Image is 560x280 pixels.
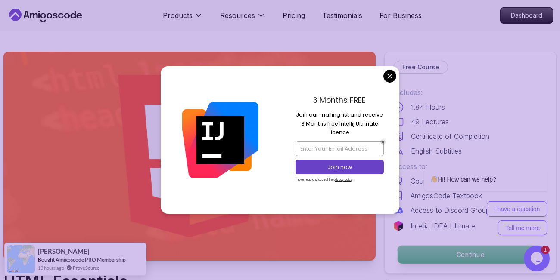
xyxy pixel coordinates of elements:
[398,246,543,264] p: Continue
[380,10,422,21] a: For Business
[56,256,126,263] a: Amigoscode PRO Membership
[397,245,544,264] button: Continue
[396,90,551,241] iframe: chat widget
[322,10,362,21] a: Testimonials
[524,246,551,271] iframe: chat widget
[402,63,439,71] p: Free Course
[38,248,90,255] span: [PERSON_NAME]
[38,264,64,271] span: 13 hours ago
[393,221,404,231] img: jetbrains logo
[38,256,55,263] span: Bought
[393,87,548,98] p: Includes:
[3,52,376,261] img: html-for-beginners_thumbnail
[73,264,100,271] a: ProveSource
[501,8,553,23] p: Dashboard
[163,10,193,21] p: Products
[220,10,265,28] button: Resources
[500,7,553,24] a: Dashboard
[220,10,255,21] p: Resources
[283,10,305,21] a: Pricing
[163,10,203,28] button: Products
[7,245,35,273] img: provesource social proof notification image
